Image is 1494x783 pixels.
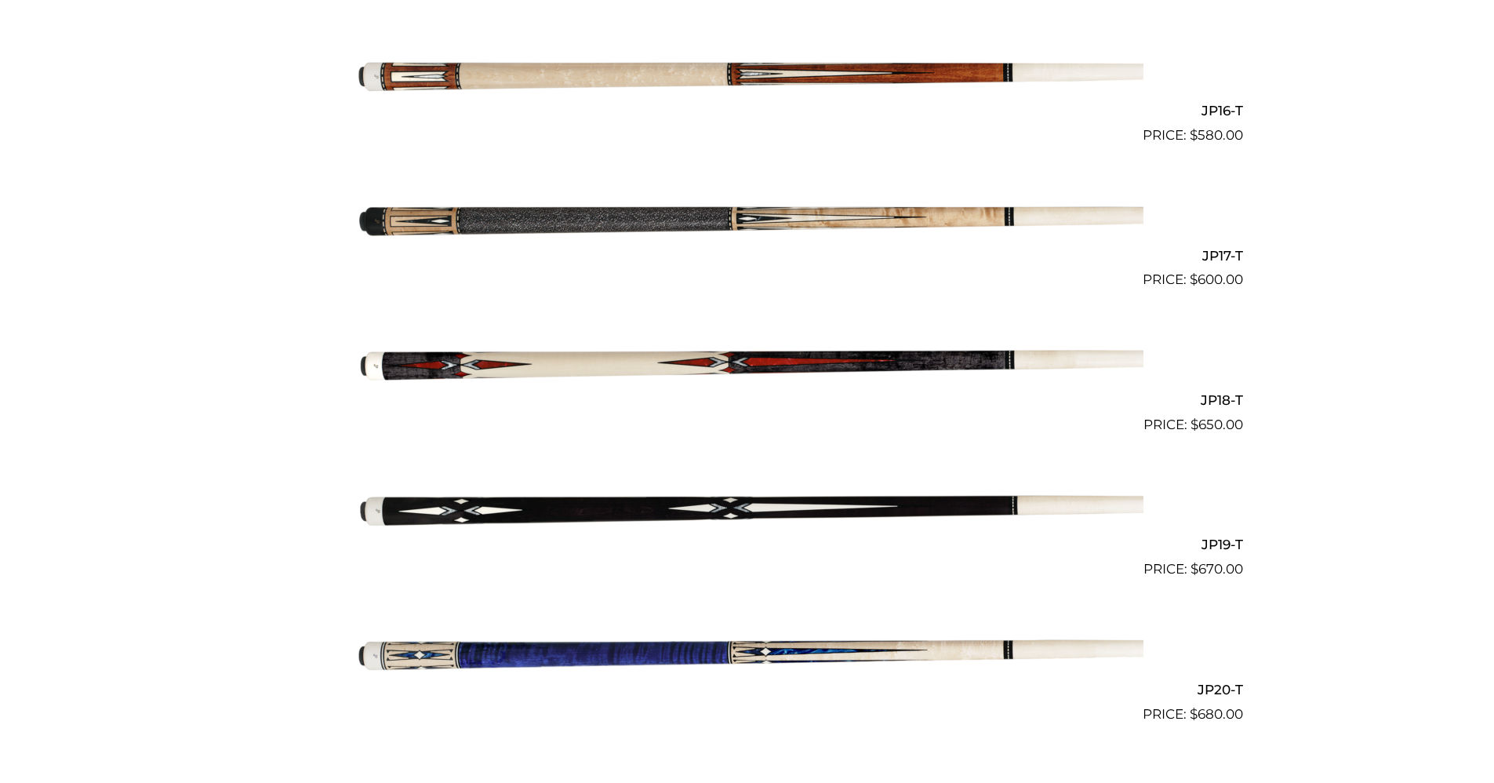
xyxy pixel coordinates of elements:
img: JP20-T [351,586,1143,718]
a: JP20-T $680.00 [252,586,1243,724]
a: JP18-T $650.00 [252,297,1243,435]
span: $ [1190,706,1198,722]
a: JP19-T $670.00 [252,442,1243,580]
h2: JP17-T [252,241,1243,270]
bdi: 650.00 [1190,417,1243,432]
h2: JP16-T [252,97,1243,126]
img: JP18-T [351,297,1143,428]
img: JP16-T [351,8,1143,140]
h2: JP20-T [252,675,1243,704]
bdi: 680.00 [1190,706,1243,722]
span: $ [1190,127,1198,143]
bdi: 670.00 [1190,561,1243,577]
span: $ [1190,271,1198,287]
img: JP17-T [351,152,1143,284]
span: $ [1190,561,1198,577]
span: $ [1190,417,1198,432]
a: JP16-T $580.00 [252,8,1243,146]
h2: JP18-T [252,385,1243,414]
a: JP17-T $600.00 [252,152,1243,290]
bdi: 600.00 [1190,271,1243,287]
h2: JP19-T [252,530,1243,559]
bdi: 580.00 [1190,127,1243,143]
img: JP19-T [351,442,1143,574]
